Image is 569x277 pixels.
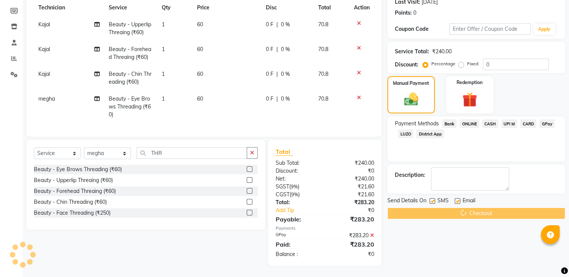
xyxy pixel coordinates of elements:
div: Balance : [270,250,325,258]
div: Description: [395,171,425,179]
div: ₹21.60 [325,183,380,191]
a: Add Tip [270,206,334,214]
img: _cash.svg [400,91,423,107]
span: Beauty - Eye Brows Threading (₹60) [109,95,151,118]
span: Total [276,148,293,156]
span: 60 [197,46,203,53]
div: Beauty - Forehead Threaing (₹60) [34,187,116,195]
div: ₹240.00 [325,175,380,183]
span: SGST [276,183,289,190]
span: 9% [291,184,298,190]
div: Paid: [270,240,325,249]
div: Sub Total: [270,159,325,167]
span: UPI M [501,119,517,128]
span: 60 [197,95,203,102]
div: Net: [270,175,325,183]
span: 1 [162,46,165,53]
span: LUZO [398,129,413,138]
div: GPay [270,232,325,239]
span: 0 % [281,21,290,29]
div: ₹0 [334,206,380,214]
div: Payable: [270,215,325,224]
div: Discount: [270,167,325,175]
div: ₹240.00 [325,159,380,167]
span: Kajal [38,46,50,53]
span: GPay [539,119,555,128]
span: 70.8 [318,46,328,53]
div: ₹240.00 [432,48,452,56]
span: | [276,45,278,53]
button: Apply [534,24,555,35]
span: | [276,70,278,78]
label: Redemption [457,79,483,86]
span: 0 % [281,95,290,103]
span: 1 [162,21,165,28]
div: ₹283.20 [325,232,380,239]
span: Kajal [38,71,50,77]
span: 60 [197,21,203,28]
span: 70.8 [318,95,328,102]
span: Payment Methods [395,120,439,128]
span: SMS [437,197,449,206]
span: | [276,21,278,29]
span: Bank [442,119,457,128]
div: Beauty - Face Threading (₹250) [34,209,111,217]
input: Search or Scan [137,147,247,159]
div: Discount: [395,61,418,69]
span: CGST [276,191,290,198]
span: Beauty - Chin Threading (₹60) [109,71,152,85]
span: megha [38,95,55,102]
span: CASH [482,119,498,128]
div: Service Total: [395,48,429,56]
span: Email [463,197,475,206]
div: Beauty - Upperlip Threaing (₹60) [34,176,113,184]
span: 1 [162,95,165,102]
span: 60 [197,71,203,77]
span: 0 F [266,21,273,29]
label: Manual Payment [393,80,429,87]
span: 0 % [281,45,290,53]
span: 0 F [266,70,273,78]
span: Kajal [38,21,50,28]
span: 9% [291,191,298,197]
input: Enter Offer / Coupon Code [449,23,531,35]
span: 0 F [266,45,273,53]
div: Total: [270,199,325,206]
span: | [276,95,278,103]
div: Points: [395,9,412,17]
div: Beauty - Eye Brows Threading (₹60) [34,166,122,173]
span: CARD [520,119,536,128]
span: 0 % [281,70,290,78]
span: Beauty - Forehead Threaing (₹60) [109,46,151,60]
div: Payments [276,225,374,232]
span: Send Details On [387,197,426,206]
div: Coupon Code [395,25,449,33]
div: ₹0 [325,167,380,175]
div: ₹0 [325,250,380,258]
span: 1 [162,71,165,77]
div: Beauty - Chin Threading (₹60) [34,198,107,206]
label: Percentage [431,60,455,67]
label: Fixed [467,60,478,67]
span: Beauty - Upperlip Threaing (₹60) [109,21,151,36]
div: 0 [413,9,416,17]
div: ₹283.20 [325,240,380,249]
span: 70.8 [318,71,328,77]
span: 0 F [266,95,273,103]
span: District App [416,129,444,138]
span: 70.8 [318,21,328,28]
div: ₹283.20 [325,215,380,224]
div: ( ) [270,183,325,191]
div: ₹283.20 [325,199,380,206]
span: ONLINE [460,119,479,128]
div: ₹21.60 [325,191,380,199]
div: ( ) [270,191,325,199]
img: _gift.svg [458,90,482,109]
